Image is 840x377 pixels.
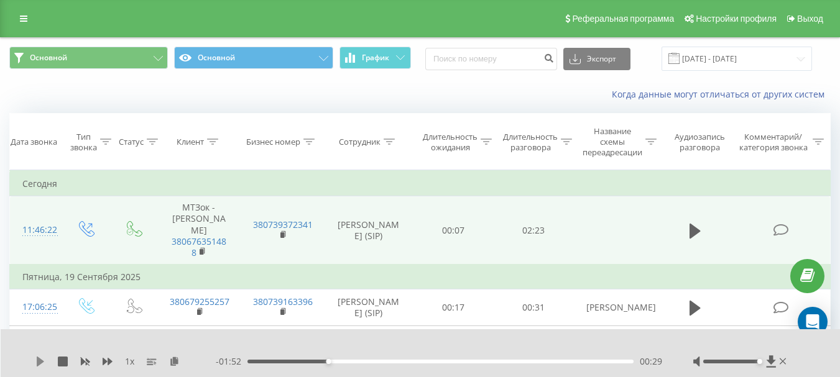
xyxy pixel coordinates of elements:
[612,88,831,100] a: Когда данные могут отличаться от других систем
[413,289,494,325] td: 00:17
[494,325,574,361] td: 01:11
[324,289,413,325] td: [PERSON_NAME] (SIP)
[10,171,831,196] td: Сегодня
[22,295,48,319] div: 17:06:25
[574,289,657,325] td: [PERSON_NAME]
[10,265,831,289] td: Пятница, 19 Сентября 2025
[696,14,777,24] span: Настройки профиля
[9,47,168,69] button: Основной
[757,359,762,364] div: Accessibility label
[170,296,229,307] a: 380679255257
[324,325,413,361] td: [PERSON_NAME] (SIP)
[125,355,134,368] span: 1 x
[413,325,494,361] td: 00:22
[737,132,810,153] div: Комментарий/категория звонка
[326,359,331,364] div: Accessibility label
[177,137,204,147] div: Клиент
[668,132,731,153] div: Аудиозапись разговора
[574,325,657,361] td: [PERSON_NAME]
[324,196,413,265] td: [PERSON_NAME] (SIP)
[798,307,828,337] div: Open Intercom Messenger
[216,355,247,368] span: - 01:52
[583,126,642,158] div: Название схемы переадресации
[253,296,313,307] a: 380739163396
[423,132,478,153] div: Длительность ожидания
[30,53,67,63] span: Основной
[797,14,823,24] span: Выход
[362,53,389,62] span: График
[503,132,558,153] div: Длительность разговора
[246,137,300,147] div: Бизнес номер
[494,289,574,325] td: 00:31
[172,235,226,258] a: 380676351488
[425,48,557,70] input: Поиск по номеру
[413,196,494,265] td: 00:07
[174,47,333,69] button: Основной
[494,196,574,265] td: 02:23
[640,355,662,368] span: 00:29
[70,132,97,153] div: Тип звонка
[339,137,381,147] div: Сотрудник
[563,48,630,70] button: Экспорт
[11,137,57,147] div: Дата звонка
[119,137,144,147] div: Статус
[157,196,241,265] td: МТЗок - [PERSON_NAME]
[22,218,48,242] div: 11:46:22
[339,47,411,69] button: График
[572,14,674,24] span: Реферальная программа
[253,219,313,230] a: 380739372341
